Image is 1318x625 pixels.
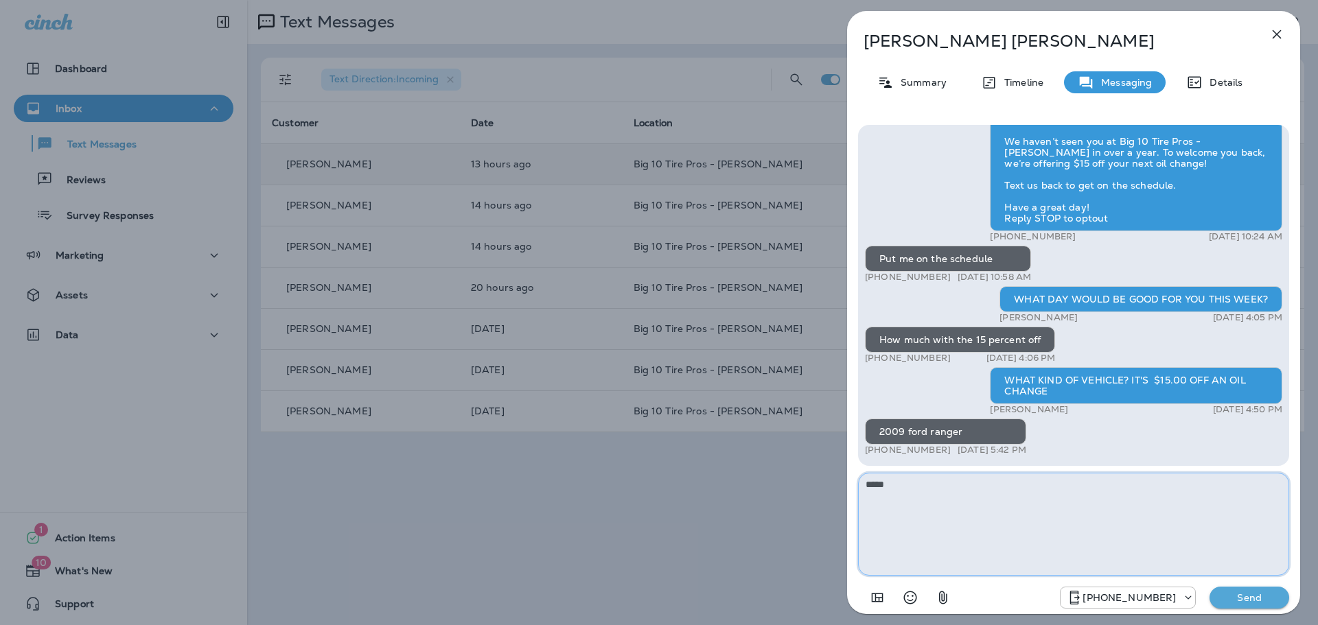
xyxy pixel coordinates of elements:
button: Select an emoji [897,584,924,611]
div: 2009 ford ranger [865,418,1026,445]
p: [PHONE_NUMBER] [990,231,1076,242]
p: [PHONE_NUMBER] [865,353,951,364]
p: [DATE] 10:24 AM [1209,231,1282,242]
p: [PERSON_NAME] [999,312,1078,323]
p: [PHONE_NUMBER] [865,445,951,456]
p: Timeline [997,77,1043,88]
div: WHAT DAY WOULD BE GOOD FOR YOU THIS WEEK? [999,286,1282,312]
p: Messaging [1094,77,1152,88]
div: WHAT KIND OF VEHICLE? IT'S $15.00 OFF AN OIL CHANGE [990,367,1282,404]
p: [PHONE_NUMBER] [1083,592,1176,603]
div: +1 (601) 808-4206 [1061,589,1195,606]
p: [DATE] 4:50 PM [1213,404,1282,415]
p: [DATE] 4:06 PM [986,353,1056,364]
p: Send [1221,591,1278,604]
div: Put me on the schedule [865,246,1031,272]
div: Hi [PERSON_NAME], We haven’t seen you at Big 10 Tire Pros - [PERSON_NAME] in over a year. To welc... [990,106,1282,231]
div: How much with the 15 percent off [865,327,1055,353]
p: [DATE] 5:42 PM [958,445,1026,456]
p: [DATE] 4:05 PM [1213,312,1282,323]
p: Details [1203,77,1242,88]
p: [PERSON_NAME] [990,404,1068,415]
button: Add in a premade template [864,584,891,611]
p: [PERSON_NAME] [PERSON_NAME] [864,32,1238,51]
p: Summary [894,77,947,88]
button: Send [1210,587,1289,609]
p: [DATE] 10:58 AM [958,272,1031,283]
p: [PHONE_NUMBER] [865,272,951,283]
